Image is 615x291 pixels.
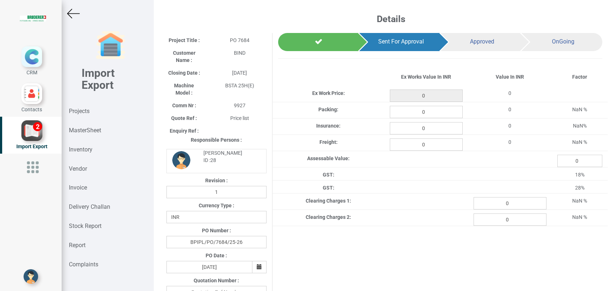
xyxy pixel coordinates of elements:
span: [DATE] [232,70,247,76]
label: Factor [572,73,587,80]
b: Details [377,14,405,24]
label: Enquiry Ref : [170,127,199,134]
label: Currency Type : [199,202,234,209]
label: Customer Name : [166,49,202,64]
label: Quotation Number : [194,277,239,284]
strong: Inventory [69,146,92,153]
img: garage-closed.png [96,31,125,60]
label: Insurance: [316,122,340,129]
label: Responsible Persons : [191,136,242,144]
label: Ex Work Price: [312,90,345,97]
label: GST: [323,171,334,178]
span: NaN% [573,123,587,129]
span: OnGoing [552,38,574,45]
label: Ex Works Value In INR [401,73,451,80]
label: PO Number : [202,227,231,234]
span: 0 [508,107,511,112]
label: GST: [323,184,334,191]
span: BSTA 25H(E) [225,83,254,88]
label: Freight: [319,138,338,146]
span: BIND [234,50,245,56]
input: PO Number [166,236,267,248]
label: PO Date : [206,252,227,259]
span: NaN % [572,214,587,220]
strong: Invoice [69,184,87,191]
label: Clearing Charges 1: [306,197,351,204]
span: CRM [26,70,37,75]
label: Comm Nr : [172,102,196,109]
label: Revision : [205,177,228,184]
label: Project Title : [169,37,200,44]
strong: Vendor [69,165,87,172]
strong: MasterSheet [69,127,101,134]
div: [PERSON_NAME] ID : [198,149,261,164]
label: Packing: [318,106,338,113]
span: NaN % [572,107,587,112]
input: Revision [166,186,267,198]
strong: Complaints [69,261,98,268]
span: Sent For Approval [378,38,424,45]
span: 0 [508,123,511,129]
span: 0 [508,90,511,96]
label: Quote Ref : [171,115,197,122]
label: Assessable Value: [307,155,350,162]
span: 9927 [234,103,245,108]
strong: Projects [69,108,90,115]
span: Import Export [16,144,48,149]
span: NaN % [572,198,587,204]
label: Value In INR [496,73,524,80]
strong: Delivery Challan [69,203,110,210]
span: PO 7684 [230,37,249,43]
label: Closing Date : [168,69,200,76]
strong: Report [69,242,86,249]
span: 28% [575,185,585,191]
span: Approved [470,38,494,45]
span: Price list [230,115,249,121]
strong: 28 [210,157,216,163]
span: 18% [575,172,585,178]
span: Contacts [21,107,42,112]
span: 0 [508,139,511,145]
strong: Stock Report [69,223,102,229]
span: NaN % [572,139,587,145]
img: DP [172,151,190,169]
label: Clearing Charges 2: [306,213,351,221]
label: Machine Model : [166,82,202,96]
div: 2 [33,122,42,131]
b: Import Export [82,67,115,91]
